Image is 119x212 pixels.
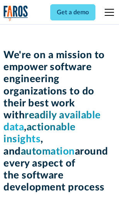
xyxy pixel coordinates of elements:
a: home [3,5,28,21]
a: Get a demo [50,4,95,20]
h1: We're on a mission to empower software engineering organizations to do their best work with , , a... [3,49,116,193]
img: Logo of the analytics and reporting company Faros. [3,5,28,21]
span: actionable insights [3,122,76,144]
span: readily available data [3,110,101,132]
div: menu [100,3,116,22]
span: automation [21,146,75,156]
